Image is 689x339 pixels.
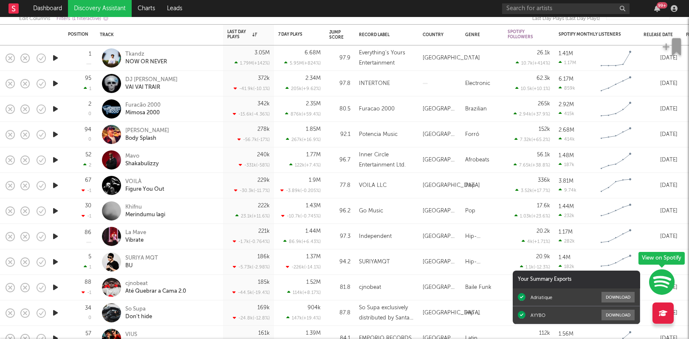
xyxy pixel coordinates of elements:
div: [GEOGRAPHIC_DATA] [423,155,457,165]
div: 96.7 [329,155,350,165]
div: 6.68M [305,50,321,56]
div: NOW OR NEVER [125,58,167,66]
div: Khifnu [125,203,165,211]
div: cjnobeat [359,282,381,293]
div: 92.1 [329,130,350,140]
div: 3.52k ( +17.7 % ) [515,188,550,193]
div: 1.4M [559,255,570,260]
span: ( 1 filter active) [72,17,101,21]
div: -10.7k ( -0.745 % ) [281,213,321,219]
div: Merindumu lagi [125,211,165,219]
div: 1.03k ( +23.6 % ) [514,213,550,219]
div: 1.48M [559,153,574,158]
div: -331k ( -58 % ) [239,162,270,168]
div: [GEOGRAPHIC_DATA] [423,232,457,242]
div: 187k [559,162,574,167]
div: VOILÀ [125,178,164,186]
div: Go Music [359,206,383,216]
div: 161k [258,331,270,336]
div: 81.8 [329,282,350,293]
div: Everything's Yours Entertainment [359,48,414,68]
svg: Chart title [597,124,635,145]
div: 1.44M [305,229,321,234]
div: [GEOGRAPHIC_DATA] [423,104,457,114]
div: VIUS [125,331,189,339]
input: Search for artists [502,3,630,14]
div: Adriatique [531,294,552,300]
div: Position [68,32,88,37]
div: 372k [258,76,270,81]
svg: Chart title [597,226,635,247]
div: 185k [258,280,270,285]
div: -3.89k ( -0.205 % ) [280,188,321,193]
div: Forró [465,130,479,140]
div: 1.1k ( -12.3 % ) [520,264,550,270]
div: [DATE] [644,232,678,242]
div: Potencia Music [359,130,398,140]
div: -226k ( -14.1 % ) [286,264,321,270]
div: -41.9k ( -10.1 % ) [234,86,270,91]
div: 20.2k [537,229,550,234]
button: 99+ [654,5,660,12]
a: DJ [PERSON_NAME]VAI VAI TRAIR [125,76,178,91]
div: -44.5k ( -19.4 % ) [232,290,270,295]
div: [GEOGRAPHIC_DATA] [423,181,480,191]
div: 1 [84,264,91,270]
div: 6.17M [559,76,573,82]
div: Spotify Followers [508,29,537,40]
div: 1 [84,86,91,91]
div: Independent [359,232,392,242]
div: 186k [257,254,270,260]
div: [DATE] [644,181,678,191]
div: 2.34M [305,76,321,81]
div: 2 [83,162,91,168]
div: 114k ( +8.17 % ) [287,290,321,295]
div: Body Splash [125,135,169,142]
div: 86.9k ( +6.43 % ) [283,239,321,244]
div: 23.1k ( +11.6 % ) [235,213,270,219]
div: [DATE] [644,155,678,165]
div: 62.3k [537,76,550,81]
div: 2.92M [559,102,574,107]
div: VOILA LLC [359,181,387,191]
div: [GEOGRAPHIC_DATA] [423,130,457,140]
div: DJ [PERSON_NAME] [125,76,178,84]
div: [DATE] [644,79,678,89]
div: 1.44M [559,204,574,209]
div: VAI VAI TRAIR [125,84,178,91]
div: 56.1k [537,152,550,158]
div: 182k [559,264,574,269]
div: BU [125,262,158,270]
div: 152k [539,127,550,132]
div: 26.1k [537,50,550,56]
div: Hip-Hop/Rap [465,257,499,267]
div: [PERSON_NAME] [125,127,169,135]
div: Furacão 2000 [125,102,161,109]
div: 2.35M [306,101,321,107]
div: [DATE] [644,53,678,63]
div: Your Summary Exports [513,271,640,288]
div: 88 [85,280,91,285]
div: Até Quebrar a Cama 2.0 [125,288,186,295]
div: [DATE] [644,308,678,318]
div: Furacao 2000 [359,104,395,114]
div: Electronic [465,79,490,89]
a: Furacão 2000Mimosa 2000 [125,102,161,117]
div: -1 [82,213,91,219]
a: MavoShakabulizzy [125,153,159,168]
svg: Chart title [597,48,635,69]
div: 876k ( +59.4 % ) [285,111,321,117]
div: 859k [559,85,575,91]
div: 67 [85,178,91,183]
div: Shakabulizzy [125,160,159,168]
div: 0 [88,316,91,320]
div: 414k [559,136,575,142]
div: 5.95M ( +824 % ) [284,60,321,66]
div: 1 [89,51,91,57]
div: 34 [85,305,91,311]
div: 1.9M [309,178,321,183]
div: Filters [56,14,108,24]
svg: Chart title [597,73,635,94]
div: 1.37M [306,254,321,260]
div: 57 [85,331,91,336]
